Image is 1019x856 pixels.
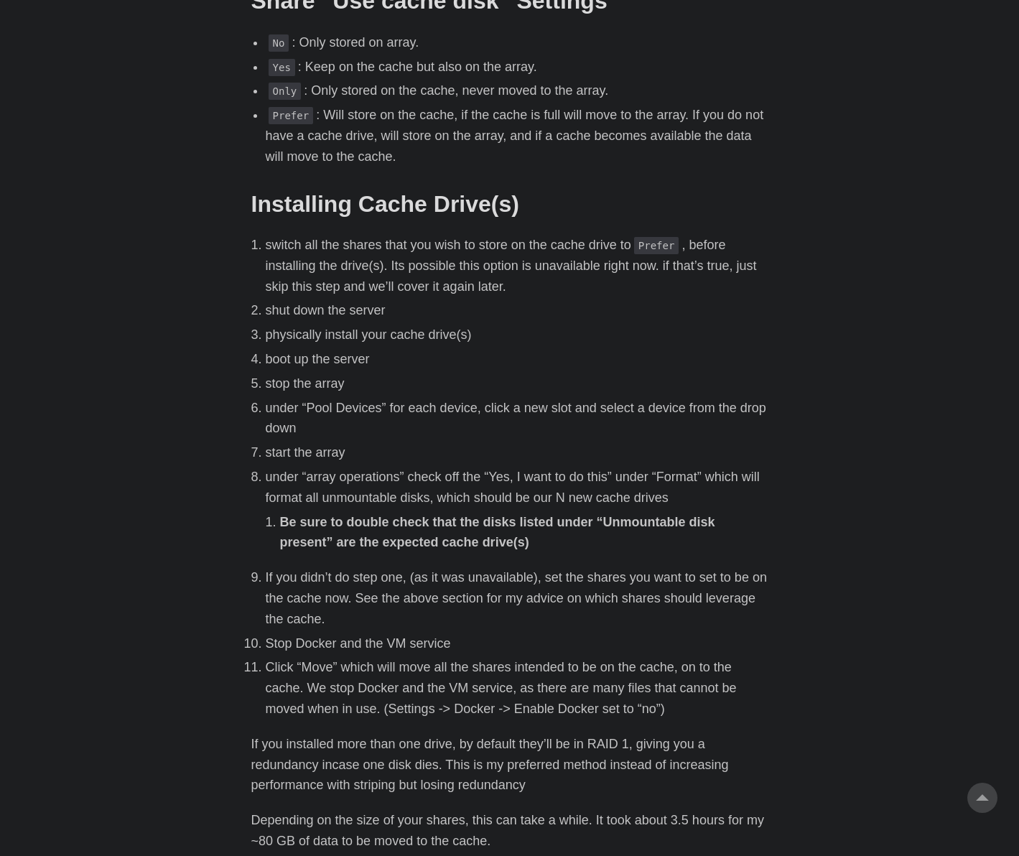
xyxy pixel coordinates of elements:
li: Click “Move” which will move all the shares intended to be on the cache, on to the cache. We stop... [266,657,768,719]
li: boot up the server [266,349,768,370]
strong: Be sure to double check that the disks listed under “Unmountable disk present” are the expected c... [280,515,715,550]
h2: Installing Cache Drive(s) [251,190,768,218]
li: Stop Docker and the VM service [266,633,768,654]
code: Prefer [269,107,314,124]
li: stop the array [266,373,768,394]
p: If you installed more than one drive, by default they’ll be in RAID 1, giving you a redundancy in... [251,734,768,796]
li: If you didn’t do step one, (as it was unavailable), set the shares you want to set to be on the c... [266,567,768,629]
li: physically install your cache drive(s) [266,325,768,345]
li: : Only stored on the cache, never moved to the array. [266,80,768,101]
code: No [269,34,289,52]
p: Depending on the size of your shares, this can take a while. It took about 3.5 hours for my ~80 G... [251,810,768,852]
li: shut down the server [266,300,768,321]
li: switch all the shares that you wish to store on the cache drive to , before installing the drive(... [266,235,768,297]
code: Only [269,83,302,100]
li: : Keep on the cache but also on the array. [266,57,768,78]
a: go to top [967,783,997,813]
code: Yes [269,59,295,76]
li: : Will store on the cache, if the cache is full will move to the array. If you do not have a cach... [266,105,768,167]
li: start the array [266,442,768,463]
li: under “Pool Devices” for each device, click a new slot and select a device from the drop down [266,398,768,439]
code: Prefer [634,237,679,254]
li: : Only stored on array. [266,32,768,53]
li: under “array operations” check off the “Yes, I want to do this” under “Format” which will format ... [266,467,768,553]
